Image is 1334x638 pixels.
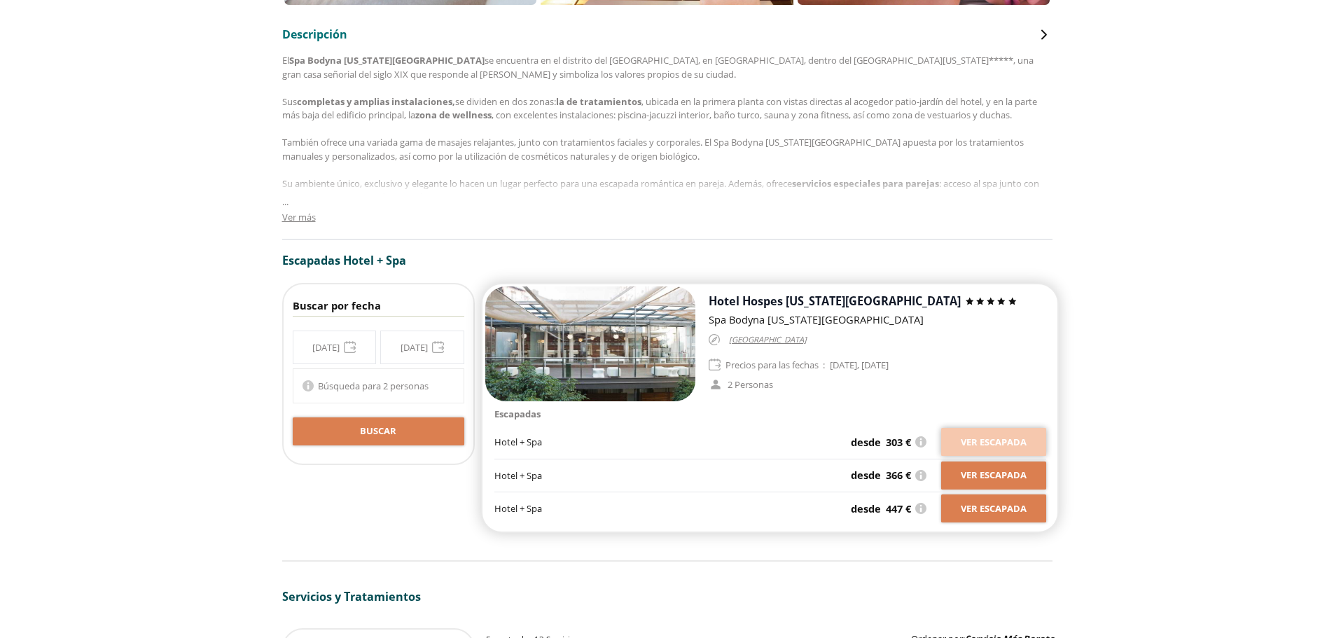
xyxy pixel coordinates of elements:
[941,462,1046,490] button: Ver escapada
[556,95,641,108] strong: la de tratamientos
[282,194,289,209] span: ...
[725,357,819,373] span: Precios para las fechas
[941,500,1046,515] a: Ver escapada
[494,434,542,450] span: Hotel + Spa
[851,434,881,450] span: desde
[282,589,421,604] span: Servicios y Tratamientos
[961,436,1027,450] span: Ver escapada
[282,27,347,42] span: Descripción
[941,428,1046,456] button: Ver escapada
[415,109,492,121] strong: zona de wellness
[494,408,541,420] span: Escapadas
[494,501,542,516] span: Hotel + Spa
[282,27,1052,43] button: Descripción
[494,468,542,483] span: Hotel + Spa
[709,312,1055,328] div: Spa Bodyna [US_STATE][GEOGRAPHIC_DATA]
[282,54,1052,314] div: El se encuentra en el distrito del [GEOGRAPHIC_DATA], en [GEOGRAPHIC_DATA], dentro del [GEOGRAPHI...
[282,211,316,223] span: Ver más
[293,298,381,312] span: Buscar por fecha
[343,253,406,268] span: Hotel + Spa
[729,332,807,348] span: [GEOGRAPHIC_DATA]
[297,95,455,108] strong: completas y amplias instalaciones,
[961,469,1027,483] span: Ver escapada
[830,357,889,373] p: [DATE], [DATE]
[709,293,961,309] span: Hotel Hospes [US_STATE][GEOGRAPHIC_DATA]
[289,54,485,67] strong: Spa Bodyna [US_STATE][GEOGRAPHIC_DATA]
[360,424,396,438] span: Buscar
[709,357,825,373] p: :
[886,434,911,450] span: 303 €
[941,494,1046,522] button: Ver escapada
[941,434,1046,449] a: Ver escapada
[886,501,911,517] span: 447 €
[941,466,1046,482] a: Ver escapada
[709,375,1055,397] div: 2 Personas
[851,467,881,483] span: desde
[282,211,316,225] button: Ver más
[961,502,1027,516] span: Ver escapada
[282,253,340,268] span: Escapadas
[318,380,429,392] span: Búsqueda para 2 personas
[886,467,911,483] span: 366 €
[851,501,881,517] span: desde
[293,417,464,445] button: Buscar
